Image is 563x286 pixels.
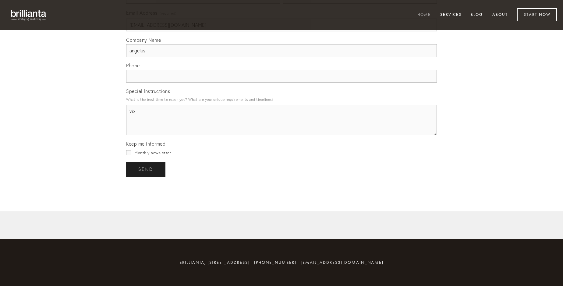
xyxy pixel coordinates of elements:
span: Special Instructions [126,88,170,94]
span: send [138,167,153,172]
a: Start Now [517,8,557,21]
span: brillianta, [STREET_ADDRESS] [179,260,250,265]
span: Company Name [126,37,161,43]
a: About [488,10,512,20]
a: Blog [467,10,487,20]
span: Monthly newsletter [134,150,171,155]
button: sendsend [126,162,165,177]
a: Home [413,10,435,20]
span: Phone [126,62,140,69]
a: [EMAIL_ADDRESS][DOMAIN_NAME] [301,260,384,265]
a: Services [436,10,466,20]
span: [PHONE_NUMBER] [254,260,296,265]
span: Keep me informed [126,141,165,147]
input: Monthly newsletter [126,150,131,155]
img: brillianta - research, strategy, marketing [6,6,52,24]
textarea: vix [126,105,437,135]
p: What is the best time to reach you? What are your unique requirements and timelines? [126,95,437,104]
